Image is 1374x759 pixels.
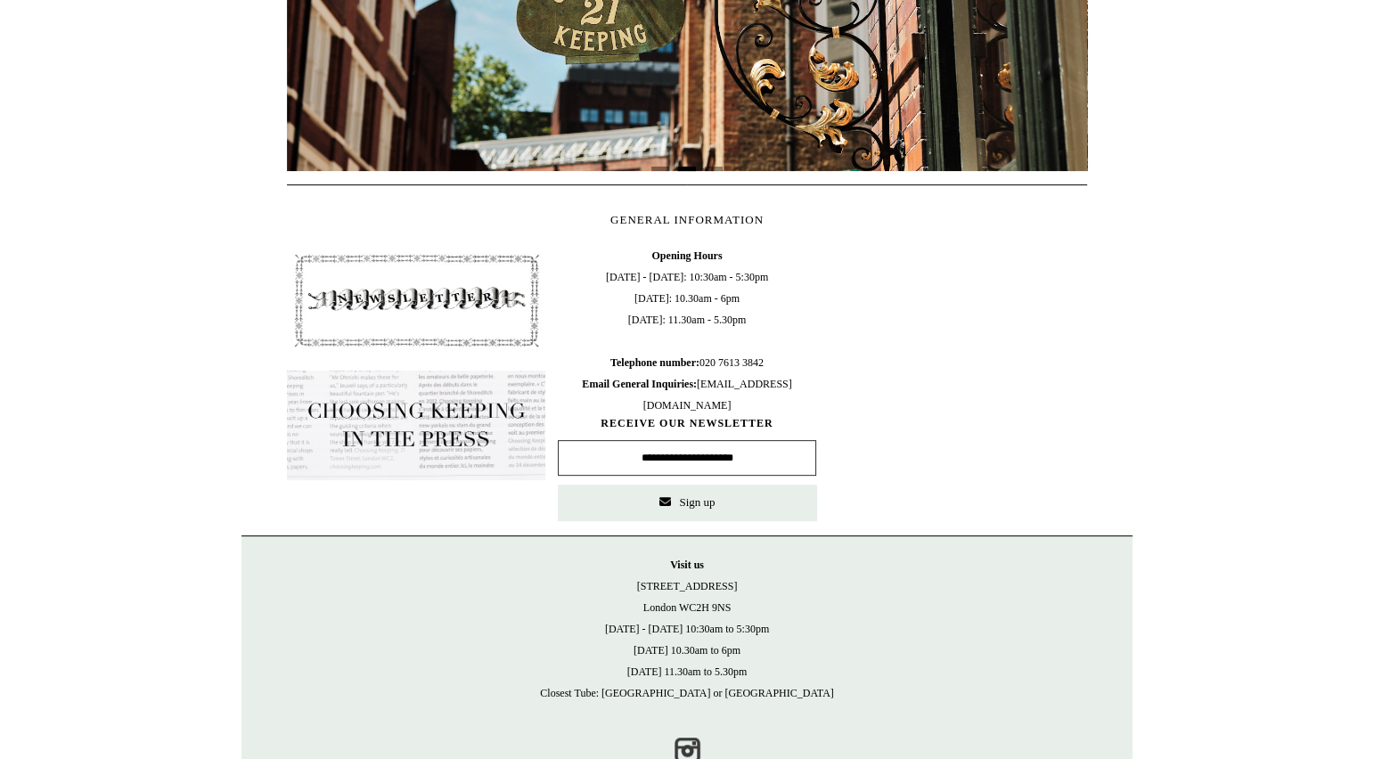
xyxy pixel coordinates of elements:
[670,559,704,571] strong: Visit us
[610,213,764,226] span: GENERAL INFORMATION
[651,167,669,171] button: Page 1
[582,378,791,412] span: [EMAIL_ADDRESS][DOMAIN_NAME]
[558,245,816,416] span: [DATE] - [DATE]: 10:30am - 5:30pm [DATE]: 10.30am - 6pm [DATE]: 11.30am - 5.30pm 020 7613 3842
[679,495,715,509] span: Sign up
[287,245,545,355] img: pf-4db91bb9--1305-Newsletter-Button_1200x.jpg
[651,249,722,262] b: Opening Hours
[287,371,545,481] img: pf-635a2b01-aa89-4342-bbcd-4371b60f588c--In-the-press-Button_1200x.jpg
[696,356,699,369] b: :
[705,167,723,171] button: Page 3
[558,416,816,431] span: RECEIVE OUR NEWSLETTER
[610,356,699,369] b: Telephone number
[259,554,1115,704] p: [STREET_ADDRESS] London WC2H 9NS [DATE] - [DATE] 10:30am to 5:30pm [DATE] 10.30am to 6pm [DATE] 1...
[582,378,697,390] b: Email General Inquiries:
[829,245,1087,512] iframe: google_map
[678,167,696,171] button: Page 2
[558,485,816,520] button: Sign up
